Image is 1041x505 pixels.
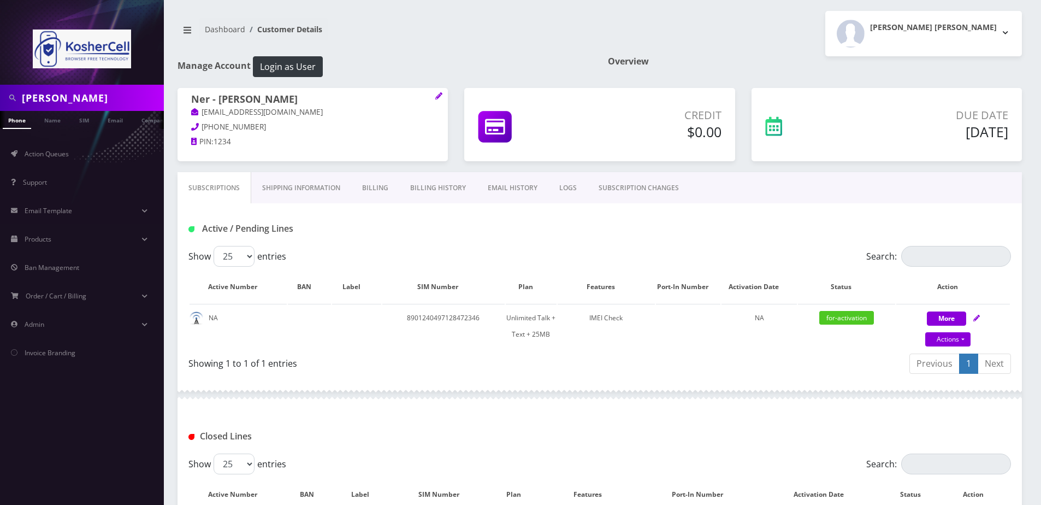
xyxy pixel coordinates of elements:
a: SUBSCRIPTION CHANGES [588,172,690,204]
img: Closed Lines [188,434,194,440]
h1: Overview [608,56,1022,67]
span: Action Queues [25,149,69,158]
a: EMAIL HISTORY [477,172,548,204]
a: Actions [925,332,971,347]
h5: $0.00 [586,124,721,140]
p: Credit [586,107,721,124]
button: [PERSON_NAME] [PERSON_NAME] [825,11,1022,56]
span: Order / Cart / Billing [26,291,86,301]
a: Next [978,354,1011,374]
a: [EMAIL_ADDRESS][DOMAIN_NAME] [191,107,323,118]
a: LOGS [548,172,588,204]
button: More [927,312,966,326]
li: Customer Details [245,24,322,35]
h1: Manage Account [178,56,592,77]
th: Label: activate to sort column ascending [332,271,381,303]
label: Search: [866,454,1011,474]
a: Email [102,111,128,128]
a: 1 [959,354,978,374]
a: Login as User [251,60,323,72]
span: Invoice Branding [25,348,75,357]
span: for-activation [819,311,874,325]
button: Login as User [253,56,323,77]
a: SIM [74,111,94,128]
span: 1234 [214,137,231,146]
span: NA [755,313,764,322]
h5: [DATE] [851,124,1008,140]
a: PIN: [191,137,214,148]
a: Billing History [399,172,477,204]
th: SIM Number: activate to sort column ascending [382,271,505,303]
input: Search: [901,246,1011,267]
a: Phone [3,111,31,129]
h2: [PERSON_NAME] [PERSON_NAME] [870,23,997,32]
td: NA [190,304,287,348]
img: KosherCell [33,30,131,68]
a: Shipping Information [251,172,351,204]
span: Ban Management [25,263,79,272]
span: [PHONE_NUMBER] [202,122,266,132]
div: Showing 1 to 1 of 1 entries [188,353,592,370]
td: Unlimited Talk + Text + 25MB [506,304,557,348]
p: Due Date [851,107,1008,124]
h1: Ner - [PERSON_NAME] [191,93,434,107]
div: IMEI Check [558,310,655,326]
th: Plan: activate to sort column ascending [506,271,557,303]
a: Billing [351,172,399,204]
label: Search: [866,246,1011,267]
h1: Closed Lines [188,431,452,442]
th: Status: activate to sort column ascending [798,271,895,303]
a: Subscriptions [178,172,251,204]
td: 8901240497128472346 [382,304,505,348]
select: Showentries [214,246,255,267]
span: Products [25,234,51,244]
span: Email Template [25,206,72,215]
a: Dashboard [205,24,245,34]
span: Support [23,178,47,187]
th: Active Number: activate to sort column ascending [190,271,287,303]
th: Activation Date: activate to sort column ascending [721,271,797,303]
a: Company [136,111,173,128]
label: Show entries [188,454,286,474]
th: BAN: activate to sort column ascending [288,271,331,303]
a: Previous [909,354,960,374]
select: Showentries [214,454,255,474]
label: Show entries [188,246,286,267]
th: Port-In Number: activate to sort column ascending [656,271,720,303]
input: Search in Company [22,87,161,108]
span: Admin [25,320,44,329]
img: Active / Pending Lines [188,226,194,232]
nav: breadcrumb [178,18,592,49]
input: Search: [901,454,1011,474]
th: Features: activate to sort column ascending [558,271,655,303]
img: default.png [190,312,203,325]
a: Name [39,111,66,128]
h1: Active / Pending Lines [188,224,452,234]
th: Action: activate to sort column ascending [896,271,1010,303]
